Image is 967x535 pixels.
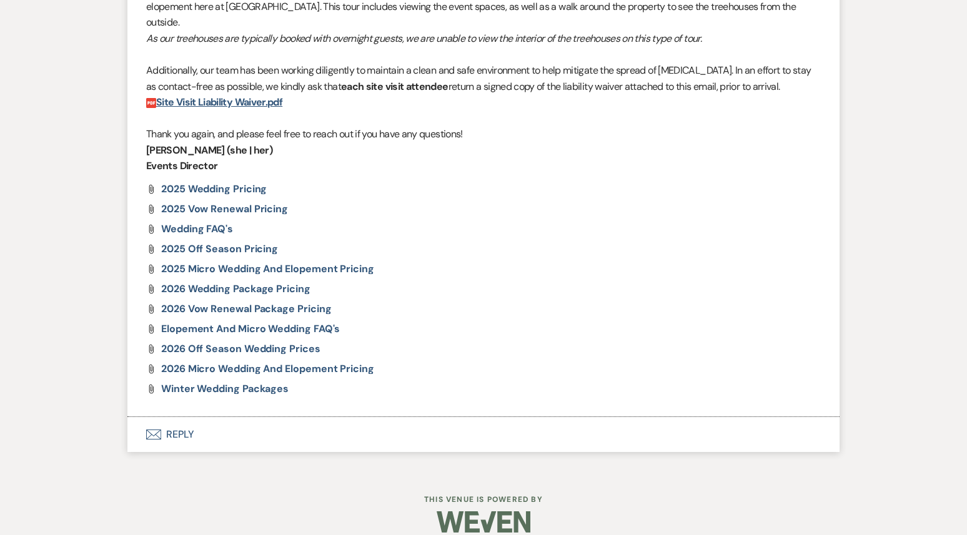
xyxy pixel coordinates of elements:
span: 2025 Micro Wedding and Elopement Pricing [161,262,374,275]
a: 2025 Micro Wedding and Elopement Pricing [161,264,374,274]
em: As our treehouses are typically booked with overnight guests, we are unable to view the interior ... [146,32,702,45]
p: Additionally, our team has been working diligently to maintain a clean and safe environment to he... [146,62,821,94]
span: Winter Wedding Packages [161,382,289,395]
strong: each site visit attendee [341,80,449,93]
span: 2025 Wedding Pricing [161,182,267,195]
strong: [PERSON_NAME] (she | her) [146,144,272,157]
a: 2026 Off Season Wedding Prices [161,344,320,354]
a: 2026 Micro Wedding and Elopement Pricing [161,364,374,374]
a: 2025 Wedding Pricing [161,184,267,194]
a: 2025 Off Season Pricing [161,244,278,254]
a: 2025 Vow Renewal Pricing [161,204,288,214]
span: 2026 Off Season Wedding Prices [161,342,320,355]
a: Site Visit Liability Waiver.pdf [146,96,282,109]
span: 2026 Wedding Package Pricing [161,282,310,295]
span: Wedding FAQ's [161,222,233,235]
button: Reply [127,417,840,452]
strong: Events Director [146,159,217,172]
a: Winter Wedding Packages [161,384,289,394]
a: Wedding FAQ's [161,224,233,234]
span: 2025 Off Season Pricing [161,242,278,255]
span: Elopement and Micro Wedding FAQ's [161,322,340,335]
p: Thank you again, and please feel free to reach out if you have any questions! [146,126,821,142]
a: 2026 Wedding Package Pricing [161,284,310,294]
span: 2026 Micro Wedding and Elopement Pricing [161,362,374,375]
a: 2026 Vow Renewal Package Pricing [161,304,331,314]
span: 2026 Vow Renewal Package Pricing [161,302,331,315]
a: Elopement and Micro Wedding FAQ's [161,324,340,334]
span: 2025 Vow Renewal Pricing [161,202,288,215]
